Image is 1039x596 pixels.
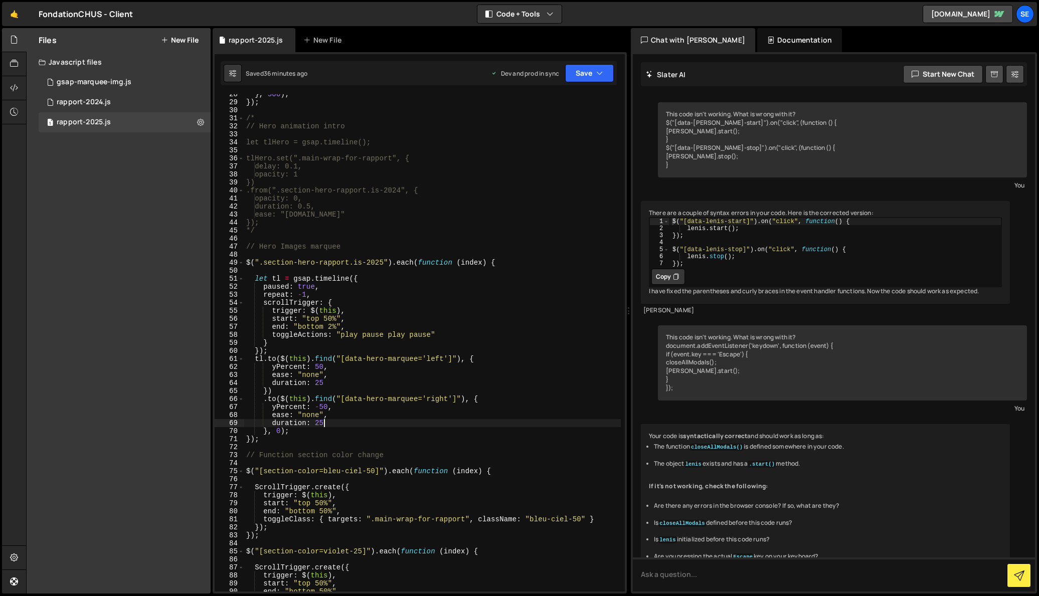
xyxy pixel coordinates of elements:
div: rapport-2025.js [57,118,111,127]
div: 86 [215,555,244,563]
div: 6 [650,253,669,260]
div: 30 [215,106,244,114]
div: 69 [215,419,244,427]
div: 78 [215,491,244,499]
li: The function is defined somewhere in your code. [654,443,1002,451]
a: 🤙 [2,2,27,26]
div: rapport-2024.js [57,98,111,107]
div: rapport-2025.js [229,35,283,45]
strong: syntactically correct [683,432,747,440]
div: 31 [215,114,244,122]
div: 57 [215,323,244,331]
div: 66 [215,395,244,403]
div: You [660,403,1024,414]
div: Dev and prod in sync [491,69,559,78]
code: Escape [732,553,754,560]
div: Documentation [757,28,842,52]
div: 58 [215,331,244,339]
strong: If it's not working, check the following: [649,482,768,490]
div: 7 [650,260,669,267]
div: 79 [215,499,244,507]
div: 50 [215,267,244,275]
div: 9197/37632.js [39,72,211,92]
div: 76 [215,475,244,483]
div: Saved [246,69,307,78]
div: 38 [215,170,244,178]
h2: Slater AI [646,70,686,79]
button: Code + Tools [477,5,562,23]
div: 85 [215,547,244,555]
div: 4 [650,239,669,246]
div: 52 [215,283,244,291]
code: closeAllModals [658,520,706,527]
div: 40 [215,186,244,194]
a: [DOMAIN_NAME] [923,5,1013,23]
div: 73 [215,451,244,459]
div: 62 [215,363,244,371]
div: 80 [215,507,244,515]
div: 44 [215,219,244,227]
div: There are a couple of syntax errors in your code. Here is the corrected version: I have fixed the... [641,201,1010,304]
div: 49 [215,259,244,267]
li: The object exists and has a method. [654,460,1002,468]
div: 61 [215,355,244,363]
div: 33 [215,130,244,138]
div: 72 [215,443,244,451]
div: 37 [215,162,244,170]
div: 90 [215,587,244,595]
div: 48 [215,251,244,259]
div: 83 [215,531,244,539]
span: 1 [47,119,53,127]
code: closeAllModals() [690,444,744,451]
div: 54 [215,299,244,307]
div: 68 [215,411,244,419]
code: lenis [658,536,676,543]
div: 60 [215,347,244,355]
div: gsap-marquee-img.js [57,78,131,87]
div: 51 [215,275,244,283]
div: 84 [215,539,244,547]
button: Copy [651,269,685,285]
a: Se [1016,5,1034,23]
div: 43 [215,211,244,219]
li: Are you pressing the actual key on your keyboard? [654,552,1002,561]
div: 45 [215,227,244,235]
code: .start() [748,461,776,468]
div: 53 [215,291,244,299]
div: 82 [215,523,244,531]
div: 63 [215,371,244,379]
div: 1 [650,218,669,225]
button: Save [565,64,614,82]
code: lenis [684,461,703,468]
div: FondationCHUS - Client [39,8,133,20]
div: [PERSON_NAME] [643,306,1007,315]
button: Start new chat [903,65,983,83]
div: 87 [215,563,244,571]
div: 29 [215,98,244,106]
div: 88 [215,571,244,579]
div: 77 [215,483,244,491]
div: 2 [650,225,669,232]
div: 71 [215,435,244,443]
div: 59 [215,339,244,347]
div: 65 [215,387,244,395]
div: 34 [215,138,244,146]
div: 42 [215,203,244,211]
div: 64 [215,379,244,387]
div: 5 [650,246,669,253]
div: 35 [215,146,244,154]
div: 75 [215,467,244,475]
div: You [660,180,1024,190]
div: 32 [215,122,244,130]
button: New File [161,36,199,44]
div: 47 [215,243,244,251]
h2: Files [39,35,57,46]
li: Is initialized before this code runs? [654,535,1002,544]
div: 3 [650,232,669,239]
div: 9197/19789.js [39,92,211,112]
div: This code isn't working. What is wrong with it? $("[data-[PERSON_NAME]-start]").on("click", (func... [658,102,1027,177]
div: 36 [215,154,244,162]
div: 28 [215,90,244,98]
li: Is defined before this code runs? [654,519,1002,527]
